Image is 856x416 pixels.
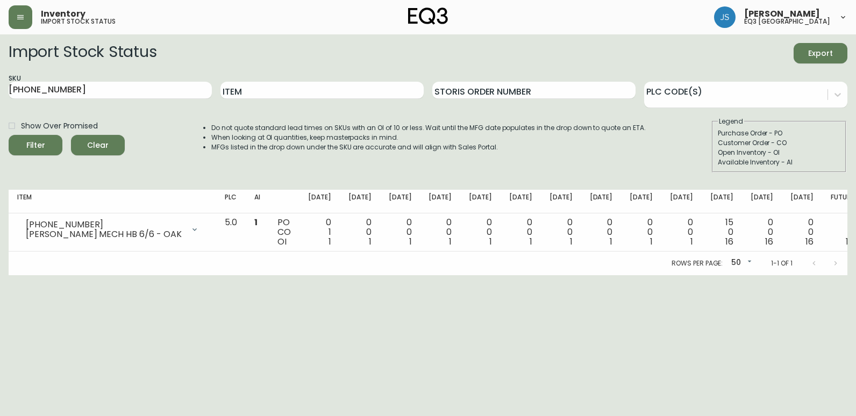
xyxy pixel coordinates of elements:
th: PLC [216,190,246,213]
div: 50 [727,254,754,272]
span: 1 [690,235,693,248]
button: Export [794,43,847,63]
th: [DATE] [299,190,340,213]
div: [PHONE_NUMBER][PERSON_NAME] MECH HB 6/6 - OAK [17,218,208,241]
div: [PERSON_NAME] MECH HB 6/6 - OAK [26,229,184,239]
div: 0 0 [670,218,693,247]
button: Filter [9,135,62,155]
div: 0 1 [308,218,331,247]
span: [PERSON_NAME] [744,10,820,18]
li: Do not quote standard lead times on SKUs with an OI of 10 or less. Wait until the MFG date popula... [211,123,646,133]
div: 0 0 [550,218,573,247]
td: 5.0 [216,213,246,252]
div: 0 0 [831,218,854,247]
div: 0 0 [469,218,492,247]
span: 1 [449,235,452,248]
div: Purchase Order - PO [718,128,840,138]
div: 0 0 [429,218,452,247]
th: [DATE] [702,190,742,213]
th: [DATE] [621,190,661,213]
th: [DATE] [501,190,541,213]
div: 0 0 [590,218,613,247]
span: Inventory [41,10,85,18]
div: 0 0 [389,218,412,247]
span: 1 [329,235,331,248]
div: Filter [26,139,45,152]
span: 1 [530,235,532,248]
h2: Import Stock Status [9,43,156,63]
span: 16 [805,235,814,248]
span: 16 [725,235,733,248]
img: f82dfefccbffaa8aacc9f3a909cf23c8 [714,6,736,28]
h5: eq3 [GEOGRAPHIC_DATA] [744,18,830,25]
li: MFGs listed in the drop down under the SKU are accurate and will align with Sales Portal. [211,142,646,152]
th: [DATE] [541,190,581,213]
div: 0 0 [751,218,774,247]
li: When looking at OI quantities, keep masterpacks in mind. [211,133,646,142]
th: [DATE] [661,190,702,213]
span: OI [277,235,287,248]
span: 16 [846,235,854,248]
div: [PHONE_NUMBER] [26,220,184,229]
th: Item [9,190,216,213]
th: [DATE] [742,190,782,213]
span: Clear [80,139,116,152]
th: [DATE] [581,190,622,213]
span: 1 [369,235,372,248]
th: [DATE] [460,190,501,213]
div: Customer Order - CO [718,138,840,148]
span: 1 [610,235,612,248]
div: 0 0 [348,218,372,247]
legend: Legend [718,117,744,126]
div: Open Inventory - OI [718,148,840,157]
span: 1 [254,216,258,228]
span: Export [802,47,839,60]
span: 1 [650,235,653,248]
th: AI [246,190,269,213]
h5: import stock status [41,18,116,25]
span: 1 [409,235,412,248]
div: PO CO [277,218,291,247]
div: 15 0 [710,218,733,247]
div: 0 0 [509,218,532,247]
div: Available Inventory - AI [718,157,840,167]
div: 0 0 [630,218,653,247]
th: [DATE] [340,190,380,213]
th: [DATE] [420,190,460,213]
p: 1-1 of 1 [771,259,793,268]
span: 1 [570,235,573,248]
th: [DATE] [380,190,420,213]
th: [DATE] [782,190,822,213]
p: Rows per page: [672,259,723,268]
span: 16 [765,235,773,248]
div: 0 0 [790,218,814,247]
img: logo [408,8,448,25]
span: Show Over Promised [21,120,98,132]
span: 1 [489,235,492,248]
button: Clear [71,135,125,155]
